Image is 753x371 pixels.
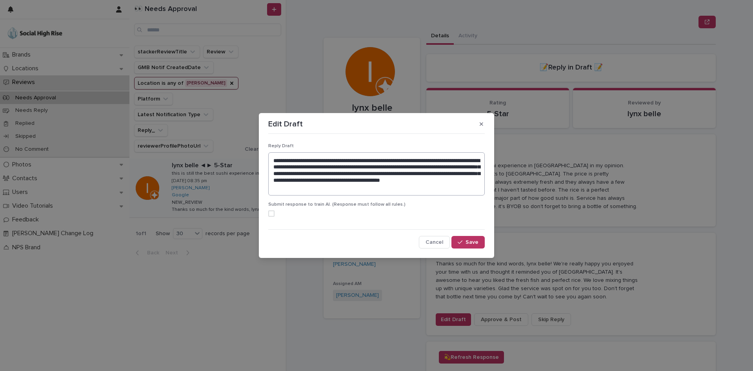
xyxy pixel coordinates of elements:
span: Save [466,239,478,245]
button: Cancel [419,236,450,249]
span: Reply Draft [268,144,294,148]
p: Edit Draft [268,119,303,129]
span: Submit response to train AI. (Response must follow all rules.) [268,202,406,207]
button: Save [451,236,485,249]
span: Cancel [426,239,443,245]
